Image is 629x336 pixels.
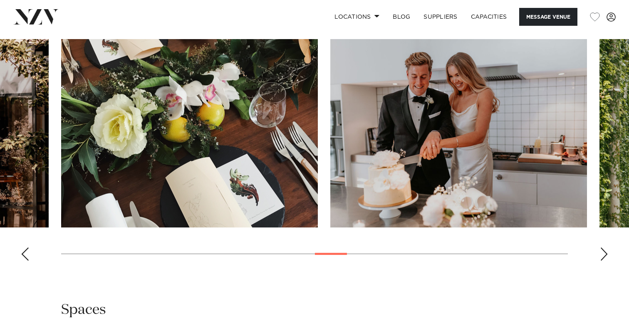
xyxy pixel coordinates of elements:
[13,9,59,24] img: nzv-logo.png
[61,39,318,227] swiper-slide: 16 / 30
[417,8,464,26] a: SUPPLIERS
[519,8,577,26] button: Message Venue
[330,39,587,227] swiper-slide: 17 / 30
[61,301,106,319] h2: Spaces
[386,8,417,26] a: BLOG
[464,8,514,26] a: Capacities
[328,8,386,26] a: Locations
